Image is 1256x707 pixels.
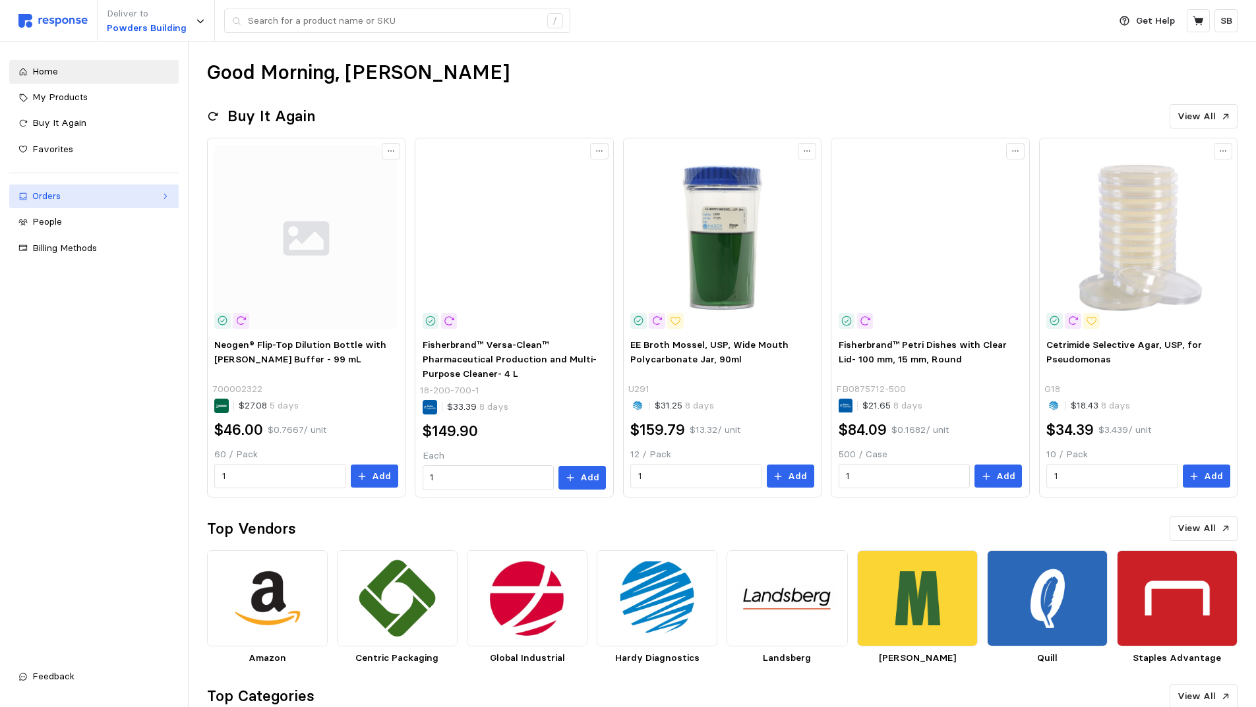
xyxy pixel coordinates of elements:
span: 5 days [267,399,299,411]
p: 60 / Pack [214,447,398,462]
p: [PERSON_NAME] [857,651,978,665]
h1: Good Morning, [PERSON_NAME] [207,60,510,86]
p: 18-200-700-1 [420,383,479,398]
div: / [547,13,563,29]
p: Add [996,469,1015,484]
p: Deliver to [107,7,187,21]
h2: $46.00 [214,420,263,440]
p: G18 [1044,382,1060,397]
span: People [32,215,62,227]
img: bfee157a-10f7-4112-a573-b61f8e2e3b38.png [987,550,1108,647]
p: $27.08 [239,399,299,413]
span: Favorites [32,143,73,155]
span: 8 days [891,399,922,411]
img: d7805571-9dbc-467d-9567-a24a98a66352.png [207,550,328,647]
h2: Top Vendors [207,519,296,539]
h2: $159.79 [630,420,685,440]
p: $0.1682 / unit [891,423,949,438]
input: Qty [1054,465,1170,488]
p: View All [1178,109,1216,124]
span: Neogen® Flip-Top Dilution Bottle with [PERSON_NAME] Buffer - 99 mL [214,339,386,365]
p: Add [580,470,599,485]
button: SB [1214,9,1238,32]
span: Fisherbrand™ Petri Dishes with Clear Lid- 100 mm, 15 mm, Round [839,339,1007,365]
button: View All [1170,104,1238,129]
p: FB0875712-500 [836,382,906,397]
span: My Products [32,91,88,103]
img: svg%3e [214,146,398,329]
input: Search for a product name or SKU [248,9,540,33]
input: Qty [222,465,338,488]
input: Qty [430,466,546,490]
button: Add [1183,465,1230,488]
div: Orders [32,189,156,204]
button: Add [767,465,814,488]
p: 12 / Pack [630,447,814,462]
a: People [9,210,179,234]
p: Hardy Diagnostics [597,651,717,665]
a: Billing Methods [9,237,179,260]
p: 10 / Pack [1046,447,1230,462]
img: b57ebca9-4645-4b82-9362-c975cc40820f.png [337,550,458,647]
img: 771c76c0-1592-4d67-9e09-d6ea890d945b.png [467,550,587,647]
h2: $34.39 [1046,420,1094,440]
p: Each [423,449,606,463]
button: Get Help [1112,9,1183,34]
button: Add [558,466,606,490]
img: 4fb1f975-dd51-453c-b64f-21541b49956d.png [597,550,717,647]
img: 28d3e18e-6544-46cd-9dd4-0f3bdfdd001e.png [857,550,978,647]
button: View All [1170,516,1238,541]
p: Powders Building [107,21,187,36]
p: Get Help [1136,14,1175,28]
p: $31.25 [655,399,714,413]
span: Buy It Again [32,117,86,128]
p: 500 / Case [839,447,1022,462]
button: Add [974,465,1022,488]
img: 63258c51-adb8-4b2a-9b0d-7eba9747dc41.png [1117,550,1238,647]
span: 8 days [477,401,508,412]
p: Add [372,469,391,484]
span: 8 days [1098,399,1130,411]
span: Home [32,65,58,77]
p: Centric Packaging [337,651,458,665]
a: Home [9,60,179,84]
p: $18.43 [1071,399,1130,413]
p: Global Industrial [467,651,587,665]
img: 7d13bdb8-9cc8-4315-963f-af194109c12d.png [727,550,847,647]
button: Feedback [9,665,179,689]
p: $33.39 [447,400,508,414]
p: U291 [628,382,649,397]
img: u291_1.jpg [630,146,814,329]
p: View All [1178,521,1216,536]
h2: Buy It Again [227,106,315,127]
img: g18_1.jpg [1046,146,1230,329]
p: $21.65 [862,399,922,413]
span: Cetrimide Selective Agar, USP, for Pseudomonas [1046,339,1202,365]
span: Fisherbrand™ Versa-Clean™ Pharmaceutical Production and Multi-Purpose Cleaner- 4 L [423,339,597,379]
p: Landsberg [727,651,847,665]
p: $0.7667 / unit [268,423,326,438]
span: Billing Methods [32,242,97,254]
p: 700002322 [212,382,262,397]
h2: $149.90 [423,421,478,441]
p: $3.439 / unit [1098,423,1151,438]
p: Add [788,469,807,484]
span: EE Broth Mossel, USP, Wide Mouth Polycarbonate Jar, 90ml [630,339,789,365]
h2: Top Categories [207,686,314,706]
input: Qty [846,465,962,488]
span: 8 days [682,399,714,411]
img: F196151~p.eps-250.jpg [839,146,1022,329]
p: Amazon [207,651,328,665]
h2: $84.09 [839,420,887,440]
img: F130322~p.eps-250.jpg [423,146,606,329]
button: Add [351,465,398,488]
p: Quill [987,651,1108,665]
p: Add [1204,469,1223,484]
span: Feedback [32,670,75,682]
a: Favorites [9,138,179,161]
a: Orders [9,184,179,208]
input: Qty [638,465,754,488]
p: $13.32 / unit [690,423,740,438]
a: Buy It Again [9,111,179,135]
img: svg%3e [18,14,88,28]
